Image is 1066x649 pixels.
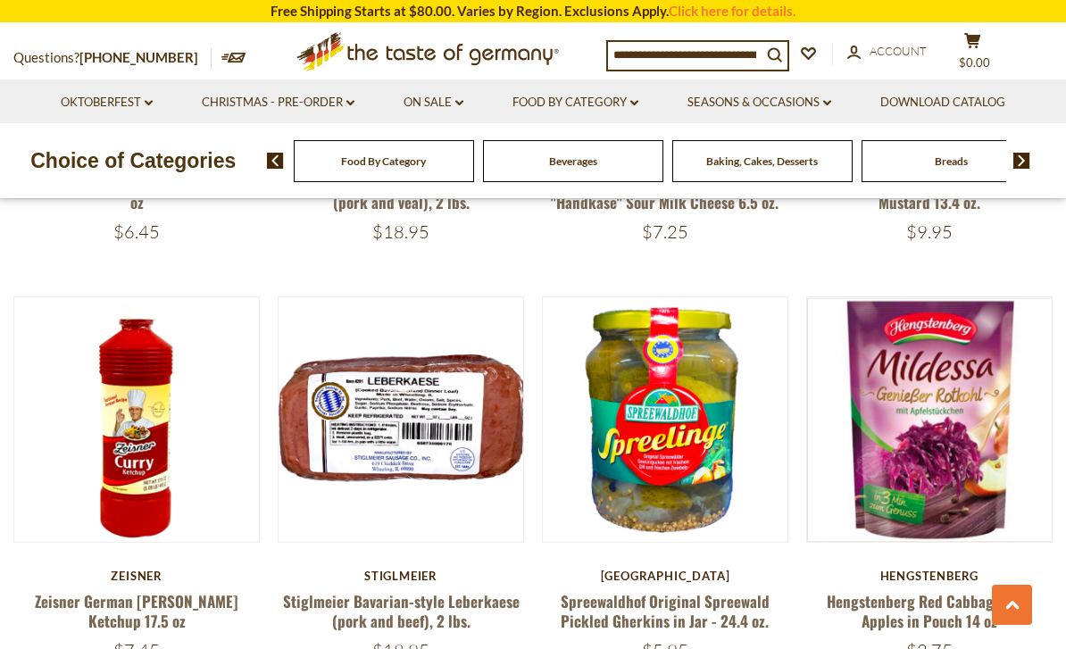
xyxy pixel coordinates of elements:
[542,569,788,583] div: [GEOGRAPHIC_DATA]
[806,569,1053,583] div: Hengstenberg
[669,3,795,19] a: Click here for details.
[279,297,523,542] img: Stiglmeier Bavarian-style Leberkaese (pork and beef), 2 lbs.
[549,154,597,168] a: Beverages
[202,93,354,112] a: Christmas - PRE-ORDER
[1013,153,1030,169] img: next arrow
[880,93,1005,112] a: Download Catalog
[870,44,927,58] span: Account
[959,55,990,70] span: $0.00
[61,93,153,112] a: Oktoberfest
[543,297,787,542] img: Spreewaldhof Original Spreewald Pickled Gherkins in Jar - 24.4 oz.
[267,153,284,169] img: previous arrow
[906,220,953,243] span: $9.95
[35,590,238,631] a: Zeisner German [PERSON_NAME] Ketchup 17.5 oz
[278,569,524,583] div: Stiglmeier
[642,220,688,243] span: $7.25
[341,154,426,168] a: Food By Category
[372,220,429,243] span: $18.95
[113,220,160,243] span: $6.45
[283,590,520,631] a: Stiglmeier Bavarian-style Leberkaese (pork and beef), 2 lbs.
[13,569,260,583] div: Zeisner
[687,93,831,112] a: Seasons & Occasions
[847,42,927,62] a: Account
[14,297,259,542] img: Zeisner German Curry Ketchup 17.5 oz
[13,46,212,70] p: Questions?
[945,32,999,77] button: $0.00
[706,154,818,168] a: Baking, Cakes, Desserts
[935,154,968,168] a: Breads
[512,93,638,112] a: Food By Category
[807,297,1052,542] img: Hengstenberg Red Cabbage with Apples in Pouch 14 oz
[79,49,198,65] a: [PHONE_NUMBER]
[827,590,1031,631] a: Hengstenberg Red Cabbage with Apples in Pouch 14 oz
[561,590,770,631] a: Spreewaldhof Original Spreewald Pickled Gherkins in Jar - 24.4 oz.
[404,93,463,112] a: On Sale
